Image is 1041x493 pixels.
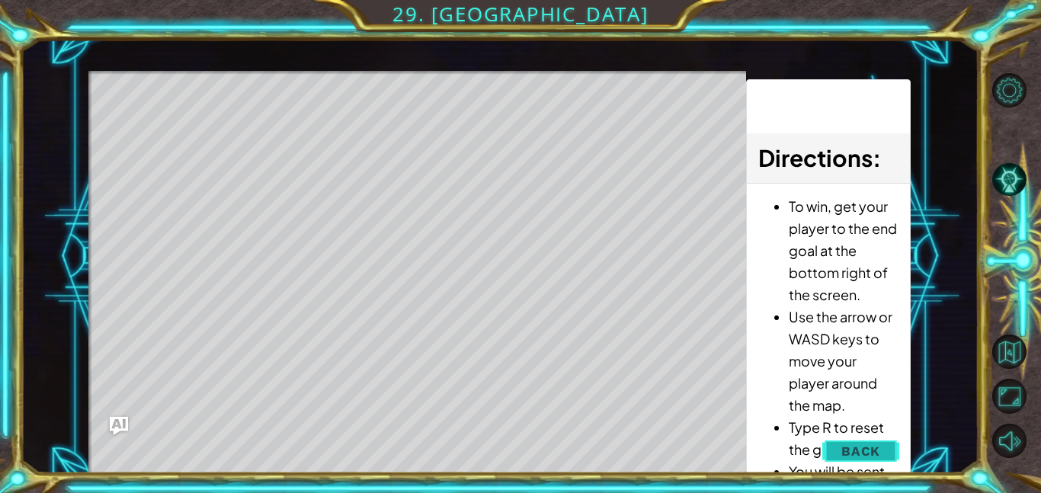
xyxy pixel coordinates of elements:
li: Use the arrow or WASD keys to move your player around the map. [789,306,898,416]
button: Back [822,436,899,466]
button: Ask AI [110,417,128,435]
button: AI Hint [992,162,1027,197]
li: Type R to reset the game. [789,416,898,460]
button: Level Options [992,73,1027,107]
a: Back to Map [995,330,1041,374]
button: Back to Map [992,335,1027,369]
li: To win, get your player to the end goal at the bottom right of the screen. [789,195,898,306]
button: Mute [992,424,1027,458]
h3: : [758,141,898,175]
span: Directions [758,143,873,172]
button: Maximize Browser [992,379,1027,413]
span: Back [841,443,880,459]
